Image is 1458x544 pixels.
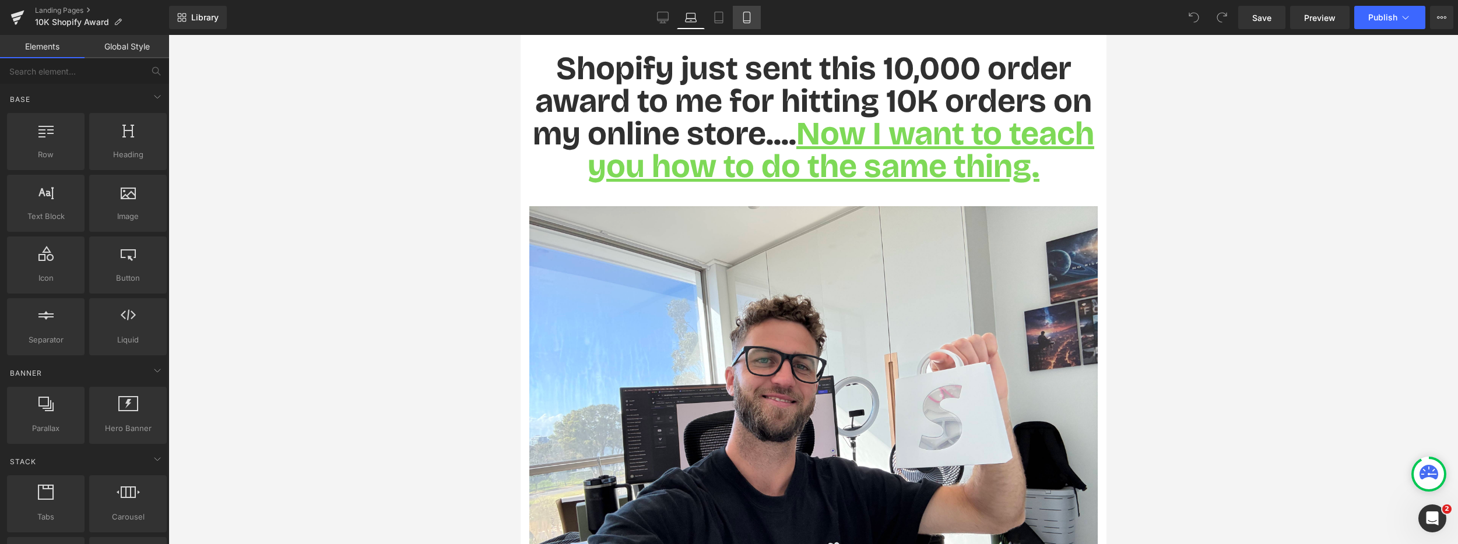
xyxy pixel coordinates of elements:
span: Hero Banner [93,422,163,435]
iframe: Intercom live chat [1418,504,1446,532]
a: Global Style [85,35,169,58]
span: Publish [1368,13,1397,22]
a: Tablet [705,6,733,29]
span: Row [10,149,81,161]
span: Parallax [10,422,81,435]
a: Laptop [677,6,705,29]
span: Carousel [93,511,163,523]
span: Now I want to teach you how to do the same thing. [67,79,574,151]
button: More [1430,6,1453,29]
span: Banner [9,368,43,379]
button: Undo [1182,6,1206,29]
span: Image [93,210,163,222]
a: New Library [169,6,227,29]
span: 10K Shopify Award [35,17,109,27]
button: Redo [1210,6,1234,29]
a: Desktop [649,6,677,29]
span: 2 [1442,504,1452,514]
span: Save [1252,12,1271,24]
span: Shopify just sent this 10,000 order award to me for hitting 10K orders on my online store.... [12,14,574,151]
span: Library [191,12,219,23]
span: Base [9,94,31,105]
div: To enrich screen reader interactions, please activate Accessibility in Grammarly extension settings [9,17,577,148]
span: Preview [1304,12,1336,24]
a: Preview [1290,6,1350,29]
span: Liquid [93,334,163,346]
span: Text Block [10,210,81,222]
span: Stack [9,456,37,467]
span: Tabs [10,511,81,523]
a: Mobile [733,6,761,29]
span: Icon [10,272,81,284]
a: Landing Pages [35,6,169,15]
span: Separator [10,334,81,346]
span: Button [93,272,163,284]
span: Heading [93,149,163,161]
button: Publish [1354,6,1425,29]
